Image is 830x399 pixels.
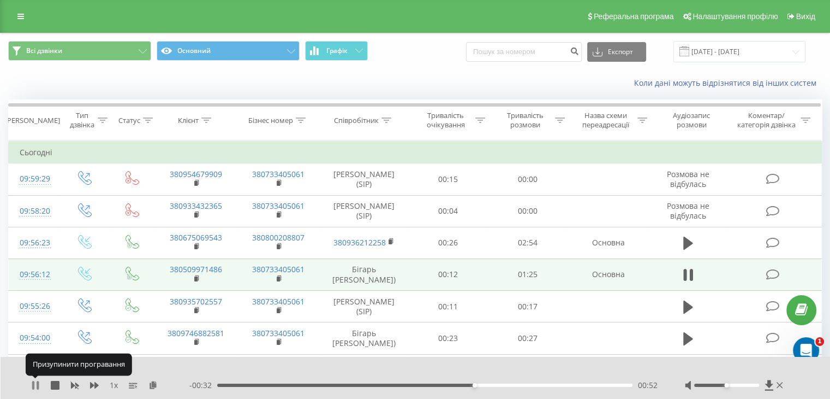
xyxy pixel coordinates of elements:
[118,116,140,125] div: Статус
[170,201,222,211] a: 380933432365
[333,237,386,248] a: 380936212258
[334,116,379,125] div: Співробітник
[170,169,222,179] a: 380954679909
[409,354,488,386] td: 00:20
[252,201,304,211] a: 380733405061
[793,337,819,363] iframe: Intercom live chat
[20,296,49,317] div: 09:55:26
[326,47,348,55] span: Графік
[9,142,822,163] td: Сьогодні
[305,41,368,61] button: Графік
[815,337,824,346] span: 1
[20,168,49,190] div: 09:59:29
[252,296,304,307] a: 380733405061
[488,291,567,322] td: 00:17
[189,380,217,391] span: - 00:32
[110,380,118,391] span: 1 x
[248,116,293,125] div: Бізнес номер
[409,291,488,322] td: 00:11
[252,232,304,243] a: 380800208807
[734,111,798,130] div: Коментар/категорія дзвінка
[419,111,473,130] div: Тривалість очікування
[466,42,582,62] input: Пошук за номером
[5,116,60,125] div: [PERSON_NAME]
[8,41,151,61] button: Всі дзвінки
[252,264,304,274] a: 380733405061
[587,42,646,62] button: Експорт
[178,116,199,125] div: Клієнт
[488,354,567,386] td: 00:34
[473,383,477,388] div: Accessibility label
[488,163,567,195] td: 00:00
[69,111,94,130] div: Тип дзвінка
[488,259,567,290] td: 01:25
[20,264,49,285] div: 09:56:12
[488,322,567,354] td: 00:27
[498,111,552,130] div: Тривалість розмови
[594,12,674,21] span: Реферальна програма
[168,328,224,338] a: 3809746882581
[409,227,488,259] td: 00:26
[409,259,488,290] td: 00:12
[667,201,709,221] span: Розмова не відбулась
[170,296,222,307] a: 380935702557
[577,111,635,130] div: Назва схеми переадресації
[157,41,300,61] button: Основний
[20,201,49,222] div: 09:58:20
[26,46,62,55] span: Всі дзвінки
[638,380,658,391] span: 00:52
[660,111,724,130] div: Аудіозапис розмови
[724,383,729,388] div: Accessibility label
[26,354,132,375] div: Призупинити програвання
[488,227,567,259] td: 02:54
[409,322,488,354] td: 00:23
[20,327,49,349] div: 09:54:00
[170,232,222,243] a: 380675069543
[252,169,304,179] a: 380733405061
[320,259,409,290] td: Бігарь [PERSON_NAME])
[252,328,304,338] a: 380733405061
[320,291,409,322] td: [PERSON_NAME] (SIP)
[409,163,488,195] td: 00:15
[320,195,409,227] td: [PERSON_NAME] (SIP)
[170,264,222,274] a: 380509971486
[320,163,409,195] td: [PERSON_NAME] (SIP)
[20,232,49,254] div: 09:56:23
[634,78,822,88] a: Коли дані можуть відрізнятися вiд інших систем
[667,169,709,189] span: Розмова не відбулась
[567,227,649,259] td: Основна
[320,322,409,354] td: Бігарь [PERSON_NAME])
[692,12,778,21] span: Налаштування профілю
[567,259,649,290] td: Основна
[796,12,815,21] span: Вихід
[488,195,567,227] td: 00:00
[320,354,409,386] td: Бігарь [PERSON_NAME])
[409,195,488,227] td: 00:04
